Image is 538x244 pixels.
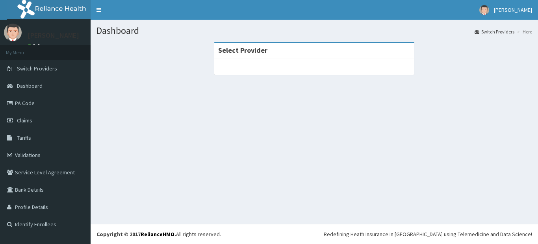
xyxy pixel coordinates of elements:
span: [PERSON_NAME] [494,6,532,13]
footer: All rights reserved. [91,224,538,244]
span: Dashboard [17,82,43,89]
strong: Copyright © 2017 . [96,231,176,238]
a: Switch Providers [475,28,514,35]
img: User Image [479,5,489,15]
a: RelianceHMO [141,231,174,238]
a: Online [28,43,46,48]
span: Claims [17,117,32,124]
p: [PERSON_NAME] [28,32,79,39]
h1: Dashboard [96,26,532,36]
img: User Image [4,24,22,41]
span: Tariffs [17,134,31,141]
div: Redefining Heath Insurance in [GEOGRAPHIC_DATA] using Telemedicine and Data Science! [324,230,532,238]
span: Switch Providers [17,65,57,72]
strong: Select Provider [218,46,267,55]
li: Here [515,28,532,35]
